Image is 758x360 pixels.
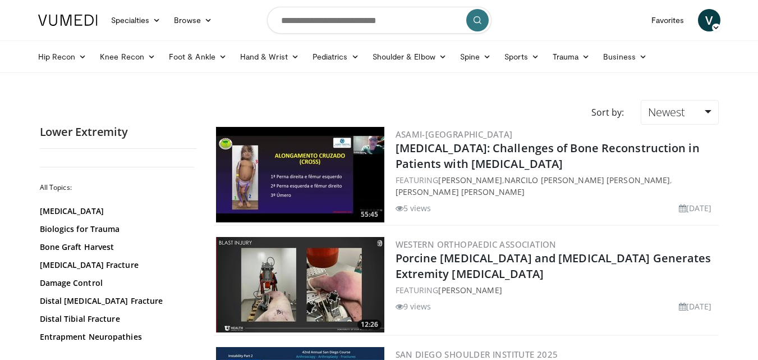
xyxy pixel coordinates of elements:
[641,100,718,125] a: Newest
[93,45,162,68] a: Knee Recon
[438,285,502,295] a: [PERSON_NAME]
[679,202,712,214] li: [DATE]
[396,174,716,198] div: FEATURING , ,
[648,104,685,120] span: Newest
[396,250,711,281] a: Porcine [MEDICAL_DATA] and [MEDICAL_DATA] Generates Extremity [MEDICAL_DATA]
[583,100,632,125] div: Sort by:
[40,224,191,235] a: Biologics for Trauma
[546,45,597,68] a: Trauma
[267,7,491,34] input: Search topics, interventions
[396,186,525,197] a: [PERSON_NAME] [PERSON_NAME]
[396,300,431,312] li: 9 views
[396,129,513,140] a: ASAMI-[GEOGRAPHIC_DATA]
[40,277,191,289] a: Damage Control
[498,45,546,68] a: Sports
[31,45,94,68] a: Hip Recon
[104,9,168,31] a: Specialties
[216,127,384,222] a: 55:45
[216,237,384,332] a: 12:26
[504,175,670,185] a: Narcilo [PERSON_NAME] [PERSON_NAME]
[38,15,98,26] img: VuMedi Logo
[357,320,382,330] span: 12:26
[645,9,691,31] a: Favorites
[40,259,191,271] a: [MEDICAL_DATA] Fracture
[396,140,700,171] a: [MEDICAL_DATA]: Challenges of Bone Reconstruction in Patients with [MEDICAL_DATA]
[396,284,716,296] div: FEATURING
[306,45,366,68] a: Pediatrics
[698,9,720,31] a: V
[453,45,498,68] a: Spine
[679,300,712,312] li: [DATE]
[216,127,384,222] img: 4f2bc282-22c3-41e7-a3f0-d3b33e5d5e41.300x170_q85_crop-smart_upscale.jpg
[40,241,191,253] a: Bone Graft Harvest
[396,202,431,214] li: 5 views
[40,183,194,192] h2: All Topics:
[357,209,382,220] span: 55:45
[216,237,384,332] img: 05e8ef55-2801-4979-b4f6-ded8e3ca8740.300x170_q85_crop-smart_upscale.jpg
[40,295,191,307] a: Distal [MEDICAL_DATA] Fracture
[596,45,654,68] a: Business
[366,45,453,68] a: Shoulder & Elbow
[438,175,502,185] a: [PERSON_NAME]
[162,45,233,68] a: Foot & Ankle
[40,331,191,343] a: Entrapment Neuropathies
[40,125,197,139] h2: Lower Extremity
[40,206,191,217] a: [MEDICAL_DATA]
[396,239,557,250] a: Western Orthopaedic Association
[167,9,219,31] a: Browse
[396,349,558,360] a: San Diego Shoulder Institute 2025
[40,313,191,325] a: Distal Tibial Fracture
[233,45,306,68] a: Hand & Wrist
